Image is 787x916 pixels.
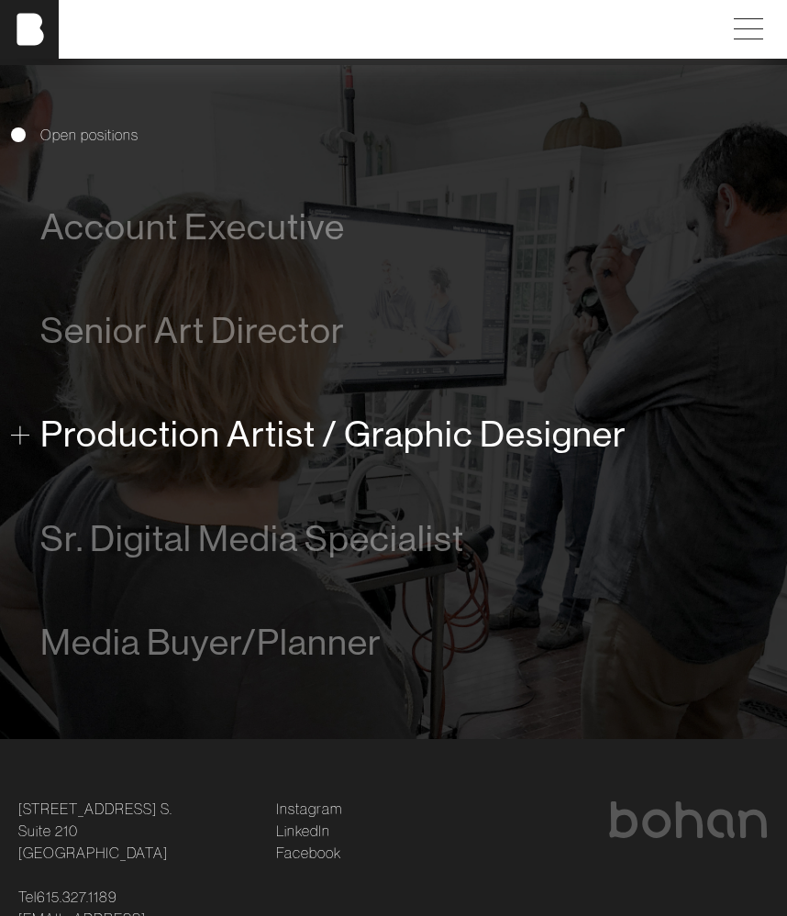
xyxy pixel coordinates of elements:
span: Account Executive [40,206,345,248]
a: [STREET_ADDRESS] S.Suite 210[GEOGRAPHIC_DATA] [18,798,172,864]
img: bohan logo [607,801,769,838]
a: 615.327.1189 [37,886,117,908]
span: Open positions [40,124,139,146]
a: Facebook [276,842,341,864]
span: Sr. Digital Media Specialist [40,518,464,559]
span: Media Buyer/Planner [40,622,382,663]
span: Senior Art Director [40,310,345,351]
span: Production Artist / Graphic Designer [40,414,626,455]
a: LinkedIn [276,820,330,842]
a: Instagram [276,798,342,820]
